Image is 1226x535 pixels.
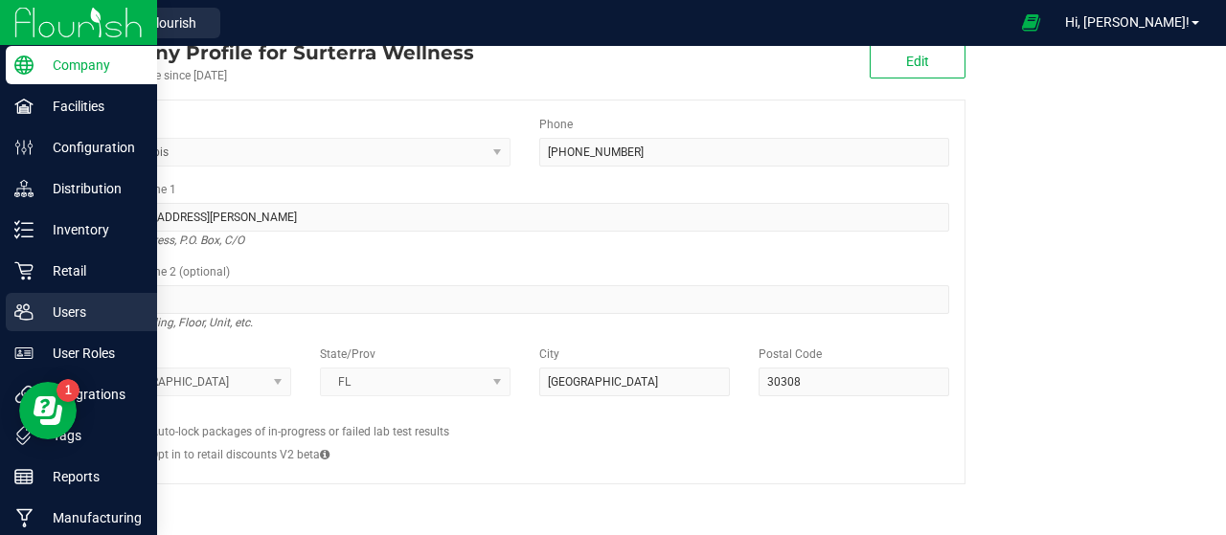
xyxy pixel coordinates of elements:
[150,446,329,463] label: Opt in to retail discounts V2 beta
[759,368,949,396] input: Postal Code
[14,220,34,239] inline-svg: Inventory
[14,302,34,322] inline-svg: Users
[34,465,148,488] p: Reports
[34,301,148,323] p: Users
[14,261,34,280] inline-svg: Retail
[101,285,949,314] input: Suite, Building, Unit, etc.
[34,136,148,159] p: Configuration
[34,383,148,406] p: Integrations
[870,44,965,78] button: Edit
[14,97,34,116] inline-svg: Facilities
[759,346,822,363] label: Postal Code
[539,138,949,167] input: (123) 456-7890
[101,311,253,334] i: Suite, Building, Floor, Unit, etc.
[14,508,34,527] inline-svg: Manufacturing
[14,426,34,445] inline-svg: Tags
[57,379,79,402] iframe: Resource center unread badge
[34,424,148,447] p: Tags
[34,218,148,241] p: Inventory
[539,368,730,396] input: City
[539,116,573,133] label: Phone
[101,229,244,252] i: Street address, P.O. Box, C/O
[1010,4,1053,41] span: Open Ecommerce Menu
[14,179,34,198] inline-svg: Distribution
[101,411,949,423] h2: Configs
[101,263,230,280] label: Address Line 2 (optional)
[906,54,929,69] span: Edit
[34,506,148,529] p: Manufacturing
[14,385,34,404] inline-svg: Integrations
[14,467,34,486] inline-svg: Reports
[84,67,474,84] div: Account active since [DATE]
[34,177,148,200] p: Distribution
[14,138,34,157] inline-svg: Configuration
[84,38,474,67] div: Surterra Wellness
[539,346,559,363] label: City
[1065,14,1190,30] span: Hi, [PERSON_NAME]!
[34,259,148,282] p: Retail
[150,423,449,440] label: Auto-lock packages of in-progress or failed lab test results
[19,382,77,439] iframe: Resource center
[34,342,148,365] p: User Roles
[14,56,34,75] inline-svg: Company
[34,95,148,118] p: Facilities
[14,344,34,363] inline-svg: User Roles
[101,203,949,232] input: Address
[34,54,148,77] p: Company
[320,346,375,363] label: State/Prov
